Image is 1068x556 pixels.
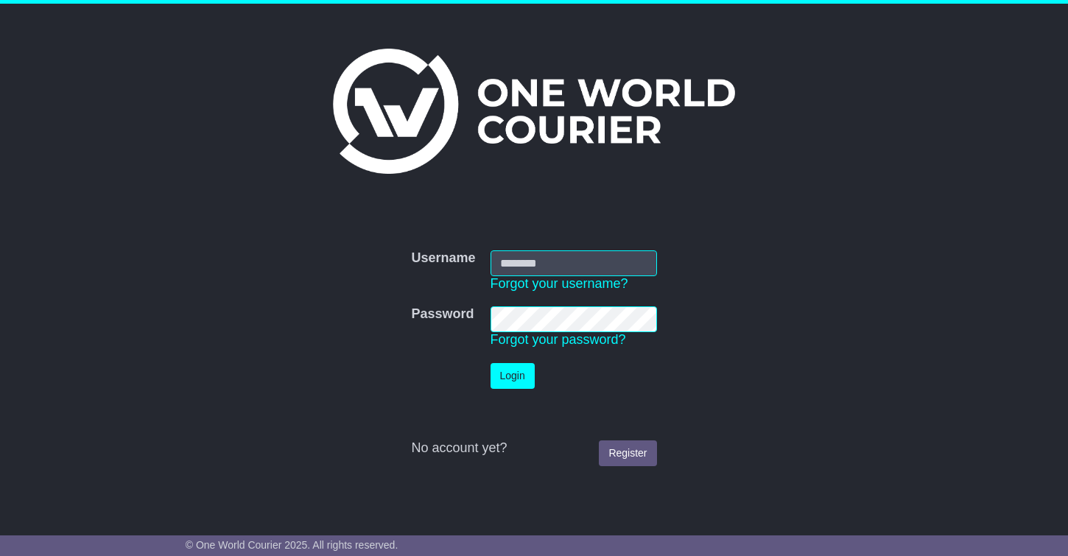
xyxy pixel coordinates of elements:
div: No account yet? [411,440,656,457]
a: Forgot your password? [491,332,626,347]
a: Forgot your username? [491,276,628,291]
button: Login [491,363,535,389]
label: Username [411,250,475,267]
label: Password [411,306,474,323]
span: © One World Courier 2025. All rights reserved. [186,539,398,551]
a: Register [599,440,656,466]
img: One World [333,49,735,174]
